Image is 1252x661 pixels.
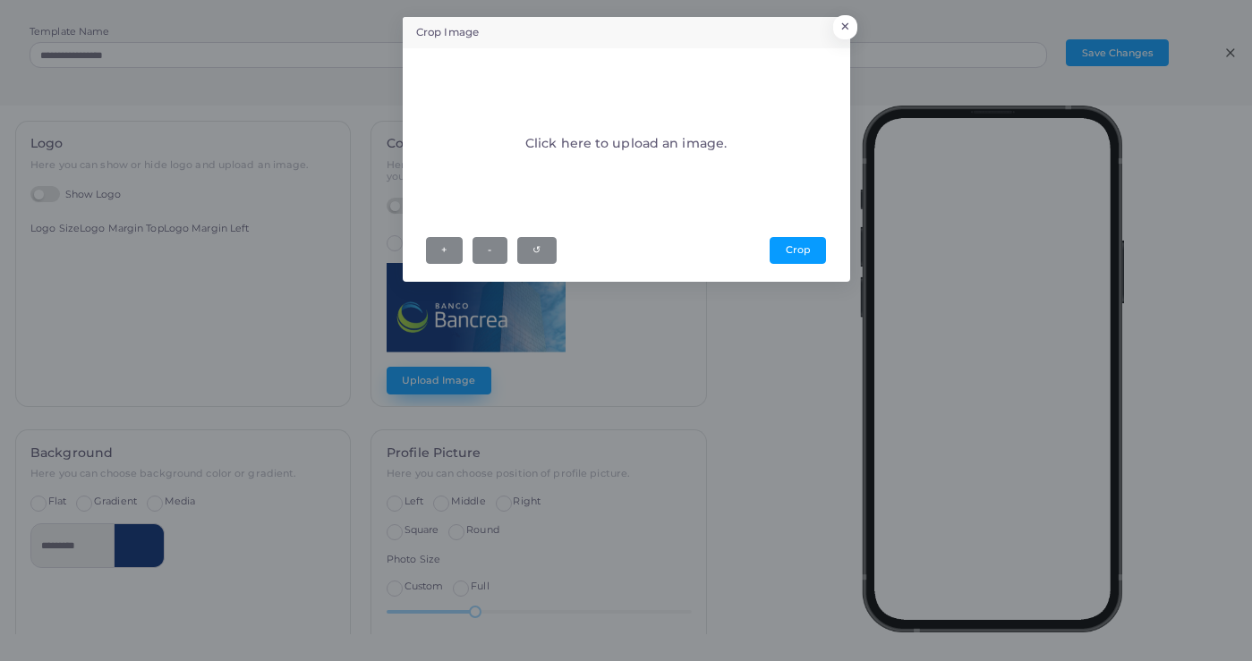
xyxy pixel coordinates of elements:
h5: Crop Image [416,25,479,40]
button: - [473,237,507,264]
h4: Click here to upload an image. [525,136,727,151]
button: Crop [770,237,826,264]
button: + [426,237,463,264]
button: ↺ [517,237,557,264]
button: Close [833,15,857,38]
